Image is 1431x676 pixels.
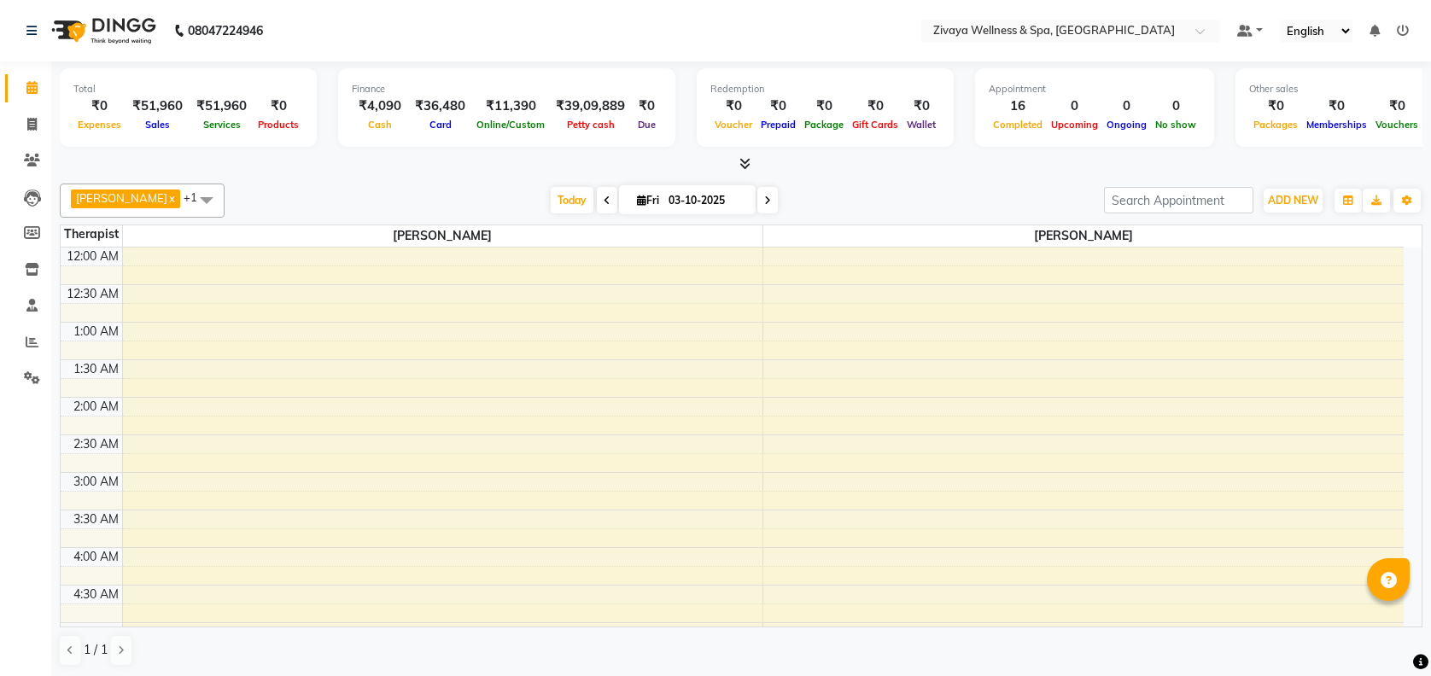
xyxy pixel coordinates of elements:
[352,82,662,96] div: Finance
[254,119,303,131] span: Products
[989,96,1047,116] div: 16
[551,187,593,213] span: Today
[472,119,549,131] span: Online/Custom
[73,119,126,131] span: Expenses
[1151,119,1200,131] span: No show
[1359,608,1414,659] iframe: chat widget
[73,82,303,96] div: Total
[70,398,122,416] div: 2:00 AM
[84,641,108,659] span: 1 / 1
[1371,119,1422,131] span: Vouchers
[1249,119,1302,131] span: Packages
[364,119,396,131] span: Cash
[70,510,122,528] div: 3:30 AM
[126,96,190,116] div: ₹51,960
[633,194,663,207] span: Fri
[199,119,245,131] span: Services
[989,119,1047,131] span: Completed
[710,82,940,96] div: Redemption
[352,96,408,116] div: ₹4,090
[549,96,632,116] div: ₹39,09,889
[902,96,940,116] div: ₹0
[634,119,660,131] span: Due
[63,248,122,265] div: 12:00 AM
[70,323,122,341] div: 1:00 AM
[70,586,122,603] div: 4:30 AM
[63,285,122,303] div: 12:30 AM
[141,119,174,131] span: Sales
[1302,119,1371,131] span: Memberships
[1249,96,1302,116] div: ₹0
[44,7,161,55] img: logo
[188,7,263,55] b: 08047224946
[408,96,472,116] div: ₹36,480
[1104,187,1253,213] input: Search Appointment
[123,225,763,247] span: [PERSON_NAME]
[190,96,254,116] div: ₹51,960
[632,96,662,116] div: ₹0
[70,360,122,378] div: 1:30 AM
[184,190,210,204] span: +1
[70,623,122,641] div: 5:00 AM
[70,473,122,491] div: 3:00 AM
[1102,119,1151,131] span: Ongoing
[763,225,1404,247] span: [PERSON_NAME]
[800,119,848,131] span: Package
[710,119,756,131] span: Voucher
[710,96,756,116] div: ₹0
[848,119,902,131] span: Gift Cards
[61,225,122,243] div: Therapist
[1102,96,1151,116] div: 0
[1268,194,1318,207] span: ADD NEW
[756,119,800,131] span: Prepaid
[800,96,848,116] div: ₹0
[663,188,749,213] input: 2025-10-03
[848,96,902,116] div: ₹0
[1151,96,1200,116] div: 0
[70,548,122,566] div: 4:00 AM
[902,119,940,131] span: Wallet
[254,96,303,116] div: ₹0
[425,119,456,131] span: Card
[1371,96,1422,116] div: ₹0
[472,96,549,116] div: ₹11,390
[1302,96,1371,116] div: ₹0
[989,82,1200,96] div: Appointment
[73,96,126,116] div: ₹0
[76,191,167,205] span: [PERSON_NAME]
[563,119,619,131] span: Petty cash
[70,435,122,453] div: 2:30 AM
[1264,189,1323,213] button: ADD NEW
[1047,96,1102,116] div: 0
[167,191,175,205] a: x
[1047,119,1102,131] span: Upcoming
[756,96,800,116] div: ₹0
